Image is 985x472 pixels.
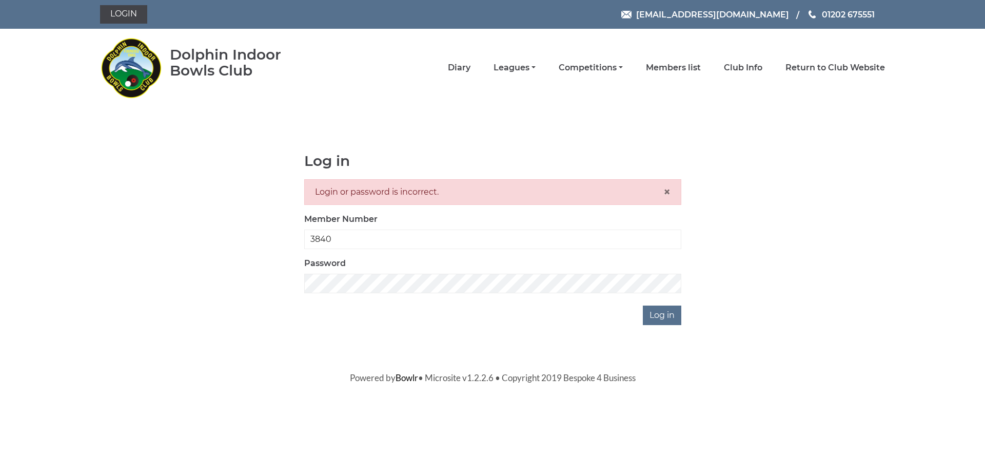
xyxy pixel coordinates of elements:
[785,62,885,73] a: Return to Club Website
[636,9,789,19] span: [EMAIL_ADDRESS][DOMAIN_NAME]
[396,372,418,383] a: Bowlr
[304,179,681,205] div: Login or password is incorrect.
[448,62,470,73] a: Diary
[304,257,346,270] label: Password
[724,62,762,73] a: Club Info
[559,62,623,73] a: Competitions
[646,62,701,73] a: Members list
[304,153,681,169] h1: Log in
[494,62,536,73] a: Leagues
[621,8,789,21] a: Email [EMAIL_ADDRESS][DOMAIN_NAME]
[643,306,681,325] input: Log in
[100,5,147,24] a: Login
[621,11,632,18] img: Email
[809,10,816,18] img: Phone us
[304,213,378,225] label: Member Number
[350,372,636,383] span: Powered by • Microsite v1.2.2.6 • Copyright 2019 Bespoke 4 Business
[822,9,875,19] span: 01202 675551
[100,32,162,104] img: Dolphin Indoor Bowls Club
[663,186,671,198] button: Close
[170,47,314,79] div: Dolphin Indoor Bowls Club
[807,8,875,21] a: Phone us 01202 675551
[663,184,671,199] span: ×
